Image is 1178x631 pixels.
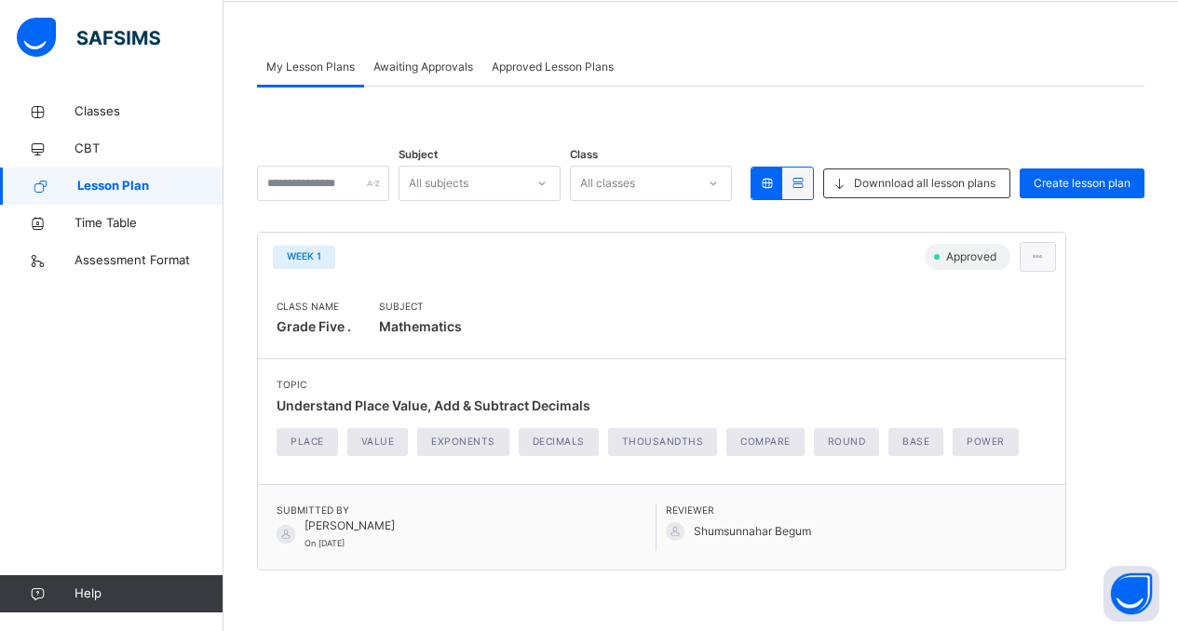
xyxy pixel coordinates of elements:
span: Class [570,147,598,163]
span: Submitted By [277,503,656,517]
span: power [967,435,1005,449]
span: My Lesson Plans [266,59,355,75]
span: Mathematics [379,314,462,340]
div: All subjects [409,166,468,201]
span: value [361,435,395,449]
span: Help [74,584,223,603]
span: Time Table [74,214,223,233]
span: Approved [944,248,1002,265]
span: Awaiting Approvals [373,59,473,75]
span: compare [740,435,791,449]
span: Class Name [277,300,351,314]
span: On [DATE] [305,538,345,548]
span: decimals [533,435,585,449]
span: thousandths [622,435,704,449]
span: Topic [277,378,1028,392]
span: Lesson Plan [77,177,223,195]
span: Assessment Format [74,251,223,270]
button: Open asap [1104,566,1159,622]
span: place [291,435,324,449]
span: round [828,435,866,449]
span: Approved Lesson Plans [492,59,614,75]
span: [PERSON_NAME] [305,517,395,534]
span: CBT [74,140,223,158]
span: exponents [431,435,495,449]
span: Reviewer [666,503,1046,517]
span: Subject [379,300,462,314]
span: Downnload all lesson plans [854,175,995,192]
span: Create lesson plan [1034,175,1131,192]
span: Classes [74,102,223,121]
span: WEEK 1 [287,249,321,263]
span: base [902,435,929,449]
span: Understand Place Value, Add & Subtract Decimals [277,397,590,413]
span: Grade Five . [277,318,351,334]
span: Shumsunnahar Begum [694,523,811,540]
div: All classes [580,166,635,201]
span: Subject [399,147,438,163]
img: safsims [17,18,160,57]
